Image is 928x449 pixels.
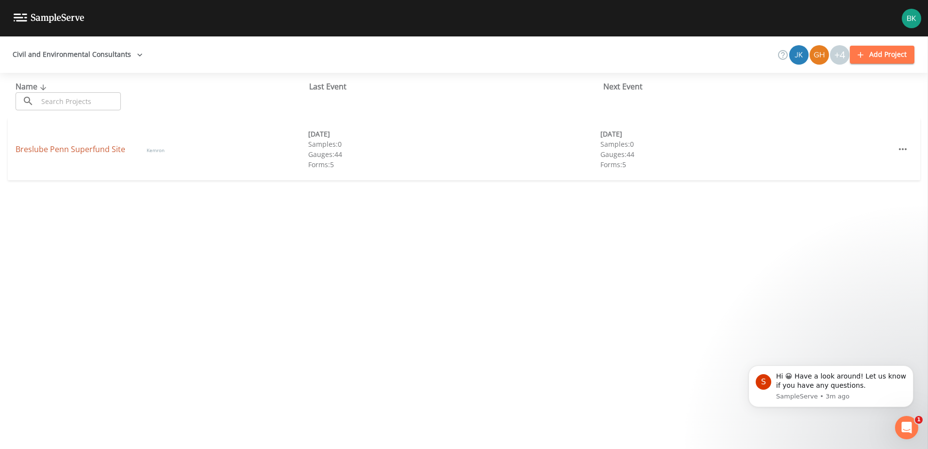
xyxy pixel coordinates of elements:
[147,147,165,154] span: Kemron
[308,159,601,170] div: Forms: 5
[603,81,897,92] div: Next Event
[600,159,893,170] div: Forms: 5
[16,81,49,92] span: Name
[16,144,127,155] a: Breslube Penn Superfund Site
[830,45,849,65] div: +4
[309,81,603,92] div: Last Event
[600,129,893,139] div: [DATE]
[14,14,84,23] img: logo
[789,45,809,65] div: Joshua Krieger
[308,149,601,159] div: Gauges: 44
[809,45,829,65] div: Greg Healy
[789,45,809,65] img: f4a472379a0e7e090a5d0fab73839b91
[810,45,829,65] img: 383e01d3c66e760ef34328562a06965d
[895,416,918,439] iframe: Intercom live chat
[850,46,914,64] button: Add Project
[308,139,601,149] div: Samples: 0
[902,9,921,28] img: 316cb8657e773b897cb0bf5637820041
[734,351,928,423] iframe: Intercom notifications message
[308,129,601,139] div: [DATE]
[9,46,147,64] button: Civil and Environmental Consultants
[600,149,893,159] div: Gauges: 44
[38,92,121,110] input: Search Projects
[915,416,923,424] span: 1
[600,139,893,149] div: Samples: 0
